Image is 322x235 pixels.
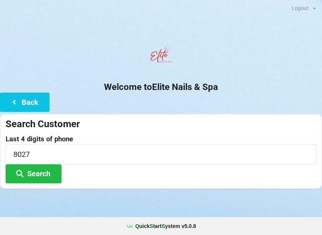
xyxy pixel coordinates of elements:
div: Logout [292,6,309,11]
span: S [150,223,153,229]
img: favicon.ico [126,222,133,230]
img: EliteNailsSpa-Logo1.png [146,41,176,70]
button: Search [6,164,61,183]
b: uick tart ystem v 5.0.8 [135,222,196,230]
span: S [161,223,165,229]
input: 0000 [6,144,316,164]
div: Search Customer [6,118,316,130]
label: Last 4 digits of phone [6,135,316,143]
span: Q [135,223,139,229]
